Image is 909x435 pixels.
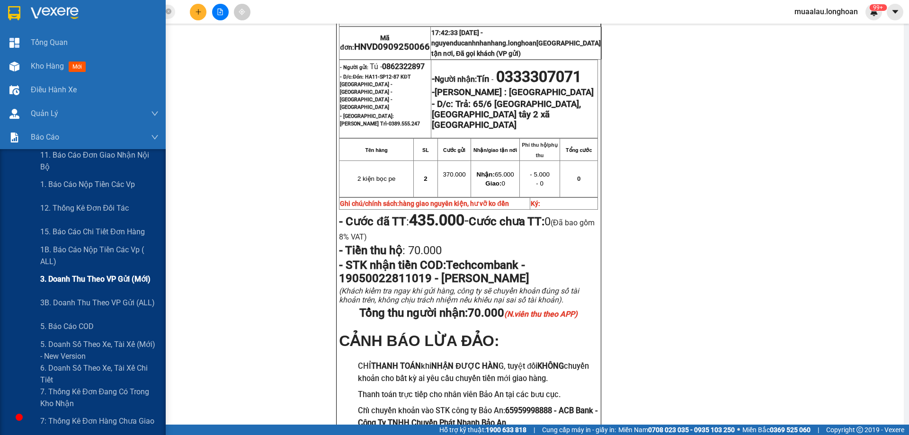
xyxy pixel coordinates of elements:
[339,215,469,228] span: :
[166,8,171,17] span: close-circle
[382,62,425,71] span: 0862322897
[534,425,535,435] span: |
[9,109,19,119] img: warehouse-icon
[469,215,544,228] strong: Cước chưa TT:
[40,178,135,190] span: 1. Báo cáo nộp tiền các vp
[31,62,64,71] span: Kho hàng
[648,426,735,434] strong: 0708 023 035 - 0935 103 250
[31,84,77,96] span: Điều hành xe
[370,62,425,71] span: Tú -
[439,425,526,435] span: Hỗ trợ kỹ thuật:
[339,258,529,285] span: Techcombank - 19050022811019 - [PERSON_NAME]
[40,273,151,285] span: 3. Doanh Thu theo VP Gửi (mới)
[339,244,402,257] strong: - Tiền thu hộ
[887,4,903,20] button: caret-down
[339,218,594,241] span: (Đã bao gồm 8% VAT)
[432,74,489,84] strong: -
[31,131,59,143] span: Báo cáo
[869,4,887,11] sup: 507
[618,425,735,435] span: Miền Nam
[234,4,250,20] button: aim
[409,211,464,229] strong: 435.000
[389,121,420,127] span: 0389.555.247
[40,244,159,267] span: 1B. Báo cáo nộp tiền các vp ( ALL)
[496,68,581,86] span: 0333307071
[339,286,579,304] span: (Khách kiểm tra ngay khi gửi hàng, công ty sẽ chuyển khoản đúng số tài khoản trên, không chịu trá...
[340,74,410,110] strong: - D/c:
[339,215,406,228] strong: - Cước đã TT
[856,426,863,433] span: copyright
[40,202,129,214] span: 12. Thống kê đơn đối tác
[409,211,469,229] span: -
[340,34,430,51] span: Mã đơn:
[340,200,509,207] strong: Ghi chú/chính sách:
[9,85,19,95] img: warehouse-icon
[357,175,395,182] span: 2 kiện bọc pe
[40,149,159,173] span: 11. Báo cáo đơn giao nhận nội bộ
[217,9,223,15] span: file-add
[399,200,509,207] span: hàng giao nguyên kiện, hư vỡ ko đền
[432,99,581,130] strong: Trả: 65/6 [GEOGRAPHIC_DATA], [GEOGRAPHIC_DATA] tây 2 xã [GEOGRAPHIC_DATA]
[787,6,865,18] span: muaalau.longhoan
[737,428,740,432] span: ⚪️
[40,226,145,238] span: 15. Báo cáo chi tiết đơn hàng
[468,306,578,320] span: 70.000
[339,332,499,349] span: CẢNH BÁO LỪA ĐẢO:
[486,426,526,434] strong: 1900 633 818
[371,362,421,371] strong: THANH TOÁN
[40,338,159,362] span: 5. Doanh số theo xe, tài xế (mới) - New version
[870,8,878,16] img: icon-new-feature
[531,200,540,207] strong: Ký:
[358,405,598,429] h3: Chỉ chuyển khoản vào STK công ty Bảo An:
[435,75,489,84] span: Người nhận:
[40,415,154,427] span: 7: Thống kê đơn hàng chưa giao
[818,425,819,435] span: |
[422,147,429,153] strong: SL
[477,74,489,84] span: Tín
[40,320,94,332] span: 5. Báo cáo COD
[358,360,598,384] h3: CHỈ khi G, tuyệt đối chuyển khoản cho bất kỳ ai yêu cầu chuyển tiền mới giao hàng.
[443,171,465,178] span: 370.000
[8,6,20,20] img: logo-vxr
[339,258,529,285] span: - STK nhận tiền COD:
[536,180,544,187] span: - 0
[522,142,558,158] strong: Phí thu hộ/phụ thu
[485,180,501,187] strong: Giao:
[195,9,202,15] span: plus
[770,426,811,434] strong: 0369 525 060
[542,425,616,435] span: Cung cấp máy in - giấy in:
[151,133,159,141] span: down
[359,306,578,320] span: Tổng thu người nhận:
[566,147,592,153] strong: Tổng cước
[435,87,594,98] span: [PERSON_NAME] : [GEOGRAPHIC_DATA]
[40,386,159,409] span: 7. Thống kê đơn đang có trong kho nhận
[9,62,19,71] img: warehouse-icon
[432,99,453,109] strong: - D/c:
[339,244,442,257] span: :
[239,9,245,15] span: aim
[365,147,387,153] strong: Tên hàng
[431,39,601,57] span: nguyenducanhnhanhang.longhoan
[477,171,495,178] strong: Nhận:
[31,107,58,119] span: Quản Lý
[69,62,86,72] span: mới
[443,147,465,153] strong: Cước gửi
[340,64,368,71] strong: - Người gửi:
[485,180,505,187] span: 0
[340,74,410,110] span: Đón: HA11-SP12-87 KĐT [GEOGRAPHIC_DATA] - [GEOGRAPHIC_DATA] - [GEOGRAPHIC_DATA] - [GEOGRAPHIC_DATA]
[358,389,598,401] h3: Thanh toán trực tiếp cho nhân viên Bảo An tại các bưu cục.
[431,39,601,57] span: [GEOGRAPHIC_DATA] tận nơi, Đã gọi khách (VP gửi)
[9,38,19,48] img: dashboard-icon
[742,425,811,435] span: Miền Bắc
[431,362,499,371] strong: NHẬN ĐƯỢC HÀN
[40,362,159,386] span: 6. Doanh số theo xe, tài xế chi tiết
[424,175,427,182] span: 2
[504,310,578,319] em: (N.viên thu theo APP)
[577,175,580,182] span: 0
[489,75,496,84] span: -
[9,133,19,142] img: solution-icon
[190,4,206,20] button: plus
[340,113,420,127] span: - [GEOGRAPHIC_DATA]: [PERSON_NAME] Trì-
[212,4,229,20] button: file-add
[537,362,564,371] strong: KHÔNG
